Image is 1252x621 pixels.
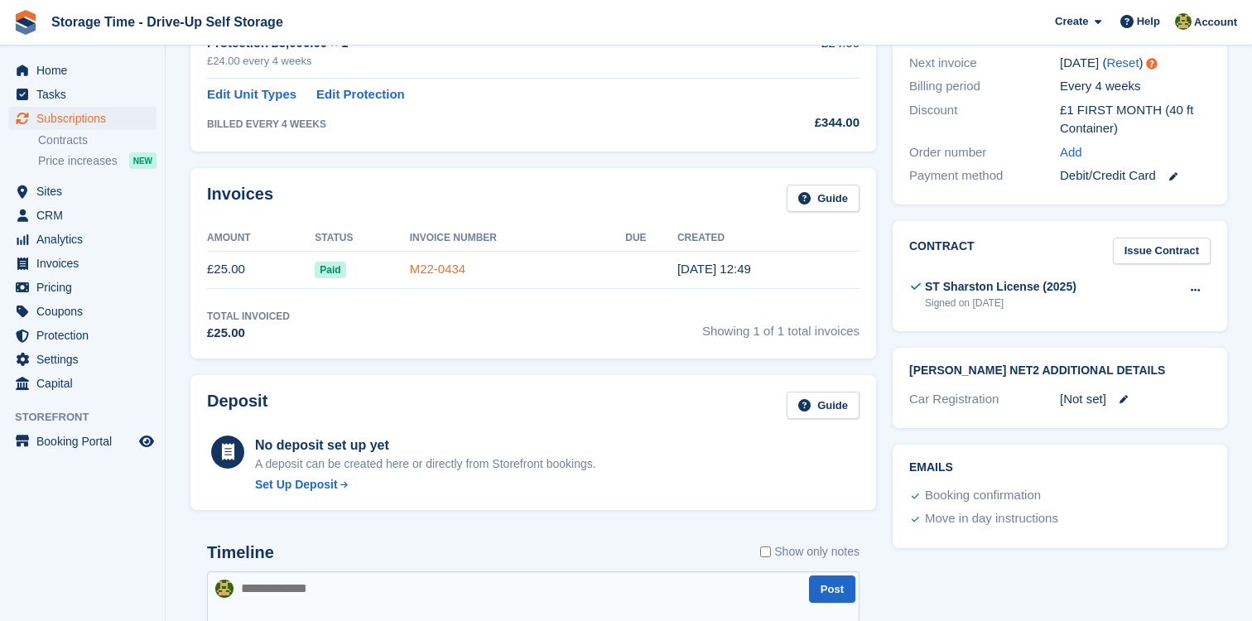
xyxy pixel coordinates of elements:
a: menu [8,348,156,371]
span: Home [36,59,136,82]
div: Billing period [909,77,1060,96]
h2: [PERSON_NAME] Net2 Additional Details [909,364,1211,378]
span: Price increases [38,153,118,169]
a: Set Up Deposit [255,476,596,493]
div: [Not set] [1060,390,1211,409]
span: Settings [36,348,136,371]
input: Show only notes [760,543,771,561]
div: £1 FIRST MONTH (40 ft Container) [1060,101,1211,138]
th: Due [625,225,677,252]
span: Pricing [36,276,136,299]
a: menu [8,372,156,395]
a: menu [8,59,156,82]
a: menu [8,204,156,227]
div: Signed on [DATE] [925,296,1076,310]
span: Account [1194,14,1237,31]
td: £24.00 [741,25,860,79]
a: menu [8,228,156,251]
div: Debit/Credit Card [1060,166,1211,185]
span: Tasks [36,83,136,106]
div: Order number [909,143,1060,162]
div: Discount [909,101,1060,138]
button: Post [809,575,855,603]
h2: Timeline [207,543,274,562]
span: Subscriptions [36,107,136,130]
h2: Deposit [207,392,267,419]
div: Tooltip anchor [1144,56,1159,71]
div: Next invoice [909,54,1060,73]
div: BILLED EVERY 4 WEEKS [207,117,741,132]
a: menu [8,180,156,203]
div: Move in day instructions [925,509,1058,529]
a: Preview store [137,431,156,451]
h2: Emails [909,461,1211,474]
span: Help [1137,13,1160,30]
span: CRM [36,204,136,227]
a: menu [8,83,156,106]
th: Status [315,225,409,252]
div: ST Sharston License (2025) [925,278,1076,296]
div: Payment method [909,166,1060,185]
span: Storefront [15,409,165,426]
div: [DATE] ( ) [1060,54,1211,73]
div: £25.00 [207,324,290,343]
span: Sites [36,180,136,203]
a: menu [8,252,156,275]
span: Capital [36,372,136,395]
div: £24.00 every 4 weeks [207,53,741,70]
a: menu [8,276,156,299]
th: Invoice Number [410,225,626,252]
time: 2025-08-24 11:49:05 UTC [677,262,751,276]
img: Zain Sarwar [1175,13,1192,30]
p: A deposit can be created here or directly from Storefront bookings. [255,455,596,473]
div: Every 4 weeks [1060,77,1211,96]
a: menu [8,430,156,453]
span: Booking Portal [36,430,136,453]
a: menu [8,300,156,323]
img: Zain Sarwar [215,580,234,598]
a: Storage Time - Drive-Up Self Storage [45,8,290,36]
a: Guide [787,185,860,212]
a: Guide [787,392,860,419]
div: No deposit set up yet [255,436,596,455]
a: M22-0434 [410,262,466,276]
span: Invoices [36,252,136,275]
a: menu [8,324,156,347]
div: Set Up Deposit [255,476,338,493]
h2: Contract [909,238,975,265]
h2: Invoices [207,185,273,212]
div: £344.00 [741,113,860,132]
label: Show only notes [760,543,860,561]
div: Total Invoiced [207,309,290,324]
div: Booking confirmation [925,486,1041,506]
span: Paid [315,262,345,278]
a: Add [1060,143,1082,162]
a: Contracts [38,132,156,148]
span: Protection [36,324,136,347]
div: NEW [129,152,156,169]
span: Showing 1 of 1 total invoices [702,309,860,343]
span: Coupons [36,300,136,323]
a: Price increases NEW [38,152,156,170]
td: £25.00 [207,251,315,288]
th: Amount [207,225,315,252]
a: Edit Protection [316,85,405,104]
a: Edit Unit Types [207,85,296,104]
a: Reset [1106,55,1139,70]
a: menu [8,107,156,130]
a: Issue Contract [1113,238,1211,265]
div: Car Registration [909,390,1060,409]
span: Analytics [36,228,136,251]
th: Created [677,225,860,252]
span: Create [1055,13,1088,30]
img: stora-icon-8386f47178a22dfd0bd8f6a31ec36ba5ce8667c1dd55bd0f319d3a0aa187defe.svg [13,10,38,35]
